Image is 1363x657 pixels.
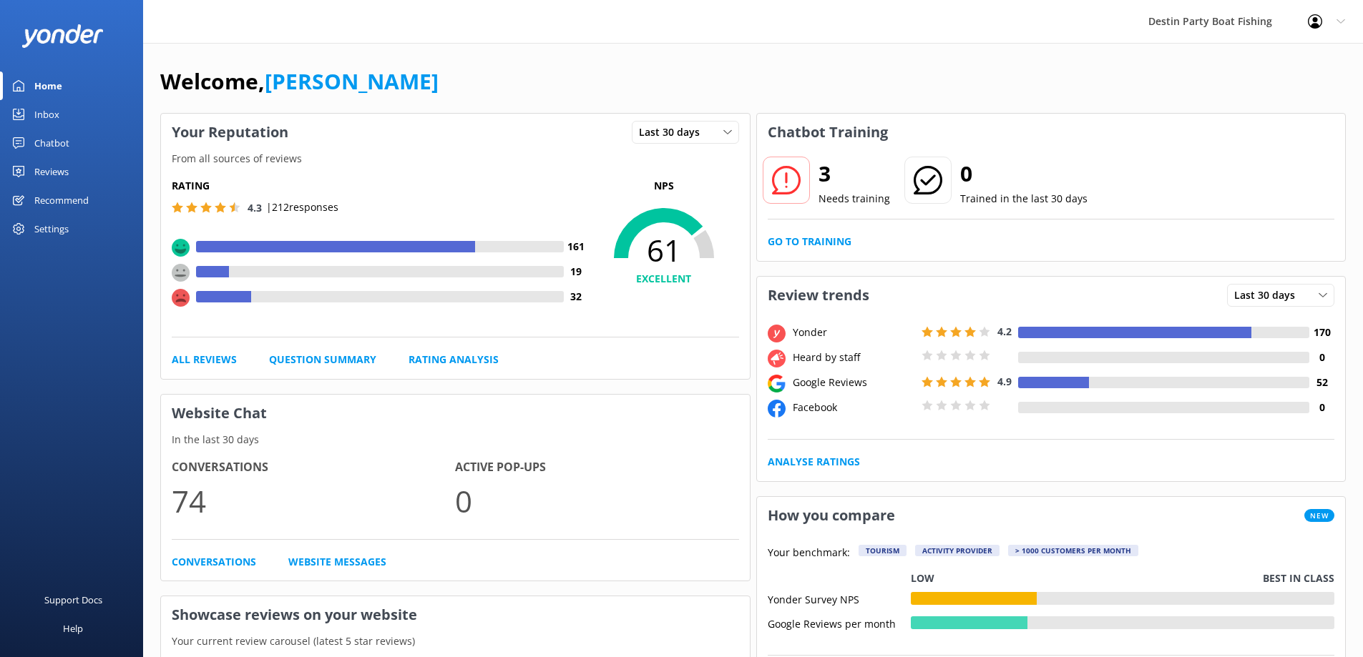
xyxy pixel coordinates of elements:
p: Needs training [819,191,890,207]
span: 61 [589,232,739,268]
div: Home [34,71,62,100]
p: 0 [455,477,738,525]
a: Conversations [172,554,256,570]
h1: Welcome, [160,64,439,99]
div: Facebook [789,400,918,415]
h3: How you compare [757,497,906,534]
h4: 52 [1309,375,1334,390]
div: Help [63,614,83,643]
p: Low [911,570,934,586]
h4: 0 [1309,350,1334,365]
div: Tourism [859,545,907,556]
p: From all sources of reviews [161,151,750,167]
div: Yonder Survey NPS [768,592,911,605]
h4: 0 [1309,400,1334,415]
p: | 212 responses [266,199,338,215]
h3: Website Chat [161,395,750,432]
a: Analyse Ratings [768,454,860,470]
h4: 161 [564,239,589,255]
div: Google Reviews per month [768,616,911,629]
h3: Review trends [757,277,880,314]
p: NPS [589,178,739,194]
h3: Your Reputation [161,114,299,151]
h3: Chatbot Training [757,114,899,151]
h2: 0 [960,157,1088,191]
div: Recommend [34,186,89,214]
span: 4.9 [997,375,1012,388]
a: All Reviews [172,352,237,367]
h4: EXCELLENT [589,271,739,287]
div: Yonder [789,325,918,340]
h4: 170 [1309,325,1334,340]
h2: 3 [819,157,890,191]
p: In the last 30 days [161,432,750,448]
h5: Rating [172,178,589,194]
p: Your benchmark: [768,545,850,562]
h4: 19 [564,264,589,280]
h4: Conversations [172,458,455,477]
span: Last 30 days [639,124,708,140]
span: 4.2 [997,325,1012,338]
span: 4.3 [248,201,262,214]
p: Trained in the last 30 days [960,191,1088,207]
div: Chatbot [34,129,69,157]
a: Go to Training [768,234,851,250]
div: Support Docs [44,586,102,614]
a: [PERSON_NAME] [265,66,439,96]
div: Inbox [34,100,59,129]
div: Settings [34,214,69,243]
p: 74 [172,477,455,525]
a: Question Summary [269,352,376,367]
img: yonder-white-logo.png [21,24,104,48]
div: Google Reviews [789,375,918,390]
h4: Active Pop-ups [455,458,738,477]
a: Rating Analysis [409,352,499,367]
h4: 32 [564,289,589,305]
div: Heard by staff [789,350,918,365]
p: Your current review carousel (latest 5 star reviews) [161,633,750,649]
a: Website Messages [288,554,386,570]
h3: Showcase reviews on your website [161,596,750,633]
div: Reviews [34,157,69,186]
span: Last 30 days [1234,287,1304,303]
p: Best in class [1263,570,1334,586]
span: New [1304,509,1334,522]
div: > 1000 customers per month [1008,545,1138,556]
div: Activity Provider [915,545,1000,556]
